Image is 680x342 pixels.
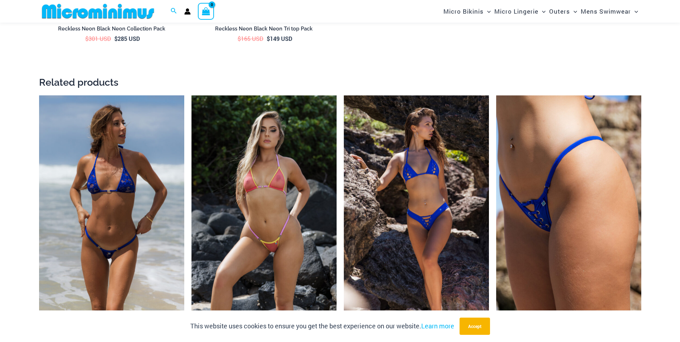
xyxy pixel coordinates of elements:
[549,2,570,20] span: Outers
[493,2,547,20] a: Micro LingerieMenu ToggleMenu Toggle
[538,2,546,20] span: Menu Toggle
[570,2,577,20] span: Menu Toggle
[494,2,538,20] span: Micro Lingerie
[267,35,292,42] bdi: 149 USD
[184,8,191,15] a: Account icon link
[238,35,241,42] span: $
[191,25,337,35] a: Reckless Neon Black Neon Tri top Pack
[460,318,490,335] button: Accept
[39,76,641,89] h2: Related products
[581,2,631,20] span: Mens Swimwear
[39,3,157,19] img: MM SHOP LOGO FLAT
[441,1,641,22] nav: Site Navigation
[39,25,184,32] h2: Reckless Neon Black Neon Collection Pack
[191,95,337,313] img: Maya Sunkist Coral 309 Top 469 Bottom 02
[198,3,214,19] a: View Shopping Cart, empty
[191,95,337,313] a: Maya Sunkist Coral 309 Top 469 Bottom 02Maya Sunkist Coral 309 Top 469 Bottom 04Maya Sunkist Cora...
[484,2,491,20] span: Menu Toggle
[496,95,641,313] img: Link Cobalt Blue 4855 Bottom 01
[344,95,489,313] a: Link Cobalt Blue 3070 Top 4955 Bottom 03Link Cobalt Blue 3070 Top 4955 Bottom 04Link Cobalt Blue ...
[631,2,638,20] span: Menu Toggle
[114,35,118,42] span: $
[114,35,140,42] bdi: 285 USD
[547,2,579,20] a: OutersMenu ToggleMenu Toggle
[442,2,493,20] a: Micro BikinisMenu ToggleMenu Toggle
[39,95,184,313] a: Island Heat Ocean Bikini PackIsland Heat Ocean 309 Top 421 Bottom 01Island Heat Ocean 309 Top 421...
[190,321,454,332] p: This website uses cookies to ensure you get the best experience on our website.
[39,25,184,35] a: Reckless Neon Black Neon Collection Pack
[39,95,184,313] img: Island Heat Ocean 309 Top 421 Bottom 01
[171,7,177,16] a: Search icon link
[191,25,337,32] h2: Reckless Neon Black Neon Tri top Pack
[85,35,111,42] bdi: 301 USD
[496,95,641,313] a: Link Cobalt Blue 4855 Bottom 01Link Cobalt Blue 4855 Bottom 02Link Cobalt Blue 4855 Bottom 02
[344,95,489,313] img: Link Cobalt Blue 3070 Top 4955 Bottom 03
[443,2,484,20] span: Micro Bikinis
[85,35,89,42] span: $
[579,2,640,20] a: Mens SwimwearMenu ToggleMenu Toggle
[238,35,263,42] bdi: 165 USD
[267,35,270,42] span: $
[421,322,454,330] a: Learn more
